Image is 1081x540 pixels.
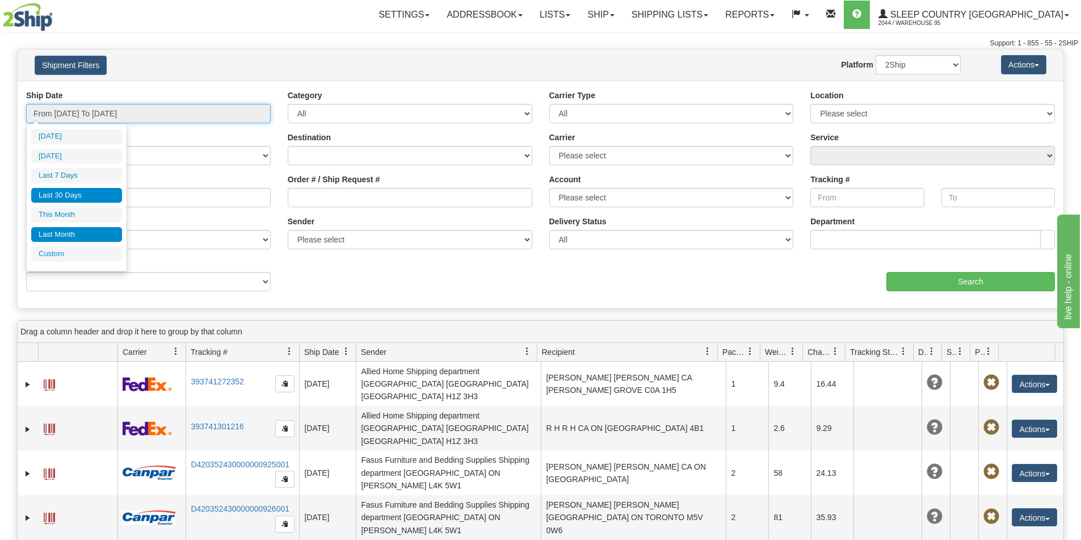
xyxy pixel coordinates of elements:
button: Copy to clipboard [275,375,295,392]
a: Ship [579,1,622,29]
a: D420352430000000926001 [191,504,289,513]
button: Actions [1001,55,1046,74]
span: 2044 / Warehouse 95 [878,18,964,29]
button: Copy to clipboard [275,471,295,488]
div: Support: 1 - 855 - 55 - 2SHIP [3,39,1078,48]
td: [PERSON_NAME] [PERSON_NAME] [GEOGRAPHIC_DATA] ON TORONTO M5V 0W6 [541,495,726,539]
button: Actions [1012,420,1057,438]
a: D420352430000000925001 [191,460,289,469]
a: Charge filter column settings [826,342,845,361]
a: Expand [22,379,33,390]
li: This Month [31,207,122,223]
button: Actions [1012,508,1057,526]
img: 2 - FedEx Express® [123,421,172,436]
a: Weight filter column settings [783,342,802,361]
span: Delivery Status [918,346,928,358]
label: Carrier Type [549,90,595,101]
span: Ship Date [304,346,339,358]
span: Tracking Status [850,346,899,358]
td: 2 [726,451,768,495]
a: Tracking # filter column settings [280,342,299,361]
span: Unknown [927,375,943,391]
img: 2 - FedEx Express® [123,377,172,391]
td: 1 [726,406,768,450]
a: Label [44,508,55,526]
a: Expand [22,468,33,479]
td: R H R H CA ON [GEOGRAPHIC_DATA] 4B1 [541,406,726,450]
label: Sender [288,216,314,227]
label: Location [810,90,843,101]
li: Custom [31,246,122,262]
a: Shipping lists [623,1,717,29]
input: To [941,188,1055,207]
label: Delivery Status [549,216,607,227]
div: grid grouping header [18,321,1063,343]
label: Tracking # [810,174,849,185]
button: Actions [1012,375,1057,393]
span: Pickup Status [975,346,985,358]
div: live help - online [9,7,105,20]
td: [DATE] [299,495,356,539]
span: Unknown [927,420,943,436]
a: Pickup Status filter column settings [979,342,998,361]
td: [DATE] [299,406,356,450]
button: Actions [1012,464,1057,482]
td: [PERSON_NAME] [PERSON_NAME] CA [PERSON_NAME] GROVE C0A 1H5 [541,362,726,406]
a: Delivery Status filter column settings [922,342,941,361]
td: [DATE] [299,451,356,495]
span: Pickup Not Assigned [983,420,999,436]
li: Last 30 Days [31,188,122,203]
span: Unknown [927,464,943,480]
td: Allied Home Shipping department [GEOGRAPHIC_DATA] [GEOGRAPHIC_DATA] [GEOGRAPHIC_DATA] H1Z 3H3 [356,362,541,406]
img: logo2044.jpg [3,3,53,31]
td: 16.44 [811,362,853,406]
label: Ship Date [26,90,63,101]
label: Platform [841,59,873,70]
td: 35.93 [811,495,853,539]
a: Expand [22,512,33,524]
a: Sleep Country [GEOGRAPHIC_DATA] 2044 / Warehouse 95 [870,1,1078,29]
span: Recipient [542,346,575,358]
td: [DATE] [299,362,356,406]
td: 2.6 [768,406,811,450]
td: 9.29 [811,406,853,450]
img: 14 - Canpar [123,510,176,525]
span: Packages [722,346,746,358]
input: From [810,188,924,207]
span: Sleep Country [GEOGRAPHIC_DATA] [887,10,1063,19]
a: Sender filter column settings [518,342,537,361]
button: Shipment Filters [35,56,107,75]
a: Reports [717,1,783,29]
a: Label [44,463,55,482]
img: 14 - Canpar [123,466,176,480]
a: Recipient filter column settings [698,342,717,361]
label: Account [549,174,581,185]
span: Pickup Not Assigned [983,375,999,391]
li: [DATE] [31,149,122,164]
button: Copy to clipboard [275,516,295,533]
a: Label [44,374,55,392]
button: Copy to clipboard [275,420,295,437]
span: Pickup Not Assigned [983,509,999,525]
a: Tracking Status filter column settings [894,342,913,361]
td: 81 [768,495,811,539]
label: Category [288,90,322,101]
label: Destination [288,132,331,143]
li: Last Month [31,227,122,242]
td: 24.13 [811,451,853,495]
span: Weight [765,346,789,358]
a: Ship Date filter column settings [337,342,356,361]
label: Order # / Ship Request # [288,174,380,185]
li: [DATE] [31,129,122,144]
td: [PERSON_NAME] [PERSON_NAME] CA ON [GEOGRAPHIC_DATA] [541,451,726,495]
td: 58 [768,451,811,495]
span: Carrier [123,346,147,358]
td: Fasus Furniture and Bedding Supplies Shipping department [GEOGRAPHIC_DATA] ON [PERSON_NAME] L4K 5W1 [356,495,541,539]
input: Search [886,272,1055,291]
td: 2 [726,495,768,539]
label: Carrier [549,132,575,143]
a: Shipment Issues filter column settings [950,342,970,361]
a: Label [44,418,55,437]
td: Allied Home Shipping department [GEOGRAPHIC_DATA] [GEOGRAPHIC_DATA] [GEOGRAPHIC_DATA] H1Z 3H3 [356,406,541,450]
a: Addressbook [438,1,531,29]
